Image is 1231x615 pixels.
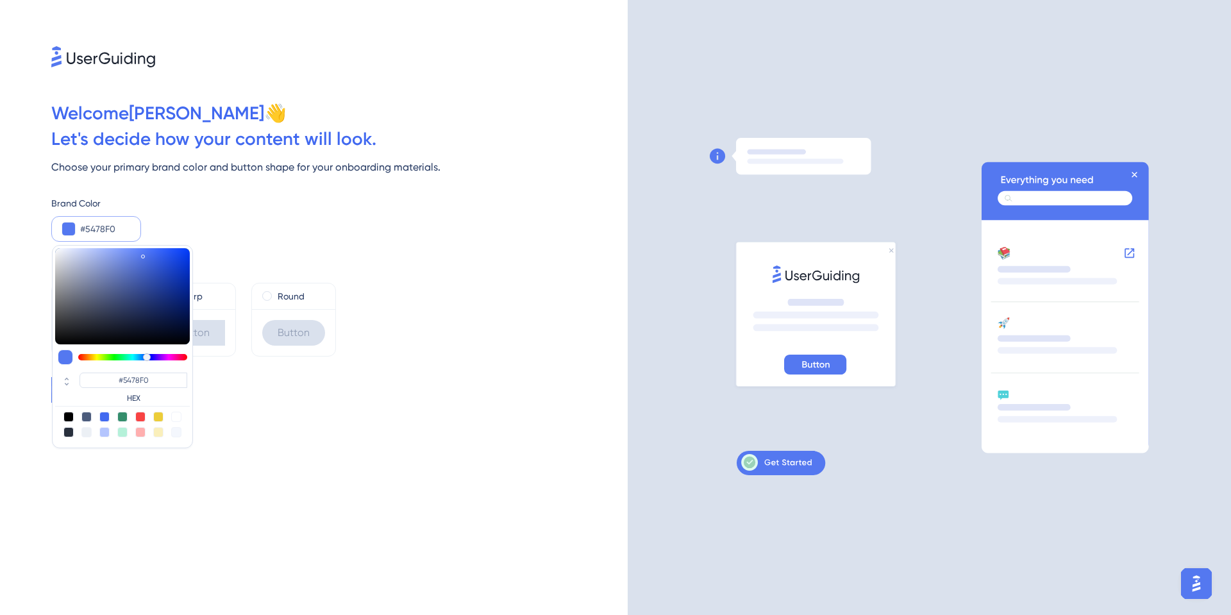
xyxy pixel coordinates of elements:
div: Welcome [PERSON_NAME] 👋 [51,101,628,126]
button: Next [51,377,85,403]
label: Round [278,289,305,304]
div: Let ' s decide how your content will look. [51,126,628,152]
div: Button [262,320,325,346]
div: Choose your primary brand color and button shape for your onboarding materials. [51,160,628,175]
div: Button Shape [51,262,628,278]
iframe: UserGuiding AI Assistant Launcher [1177,564,1216,603]
label: HEX [80,393,187,403]
div: Brand Color [51,196,628,211]
span: Next [51,382,70,398]
div: Button [162,320,225,346]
